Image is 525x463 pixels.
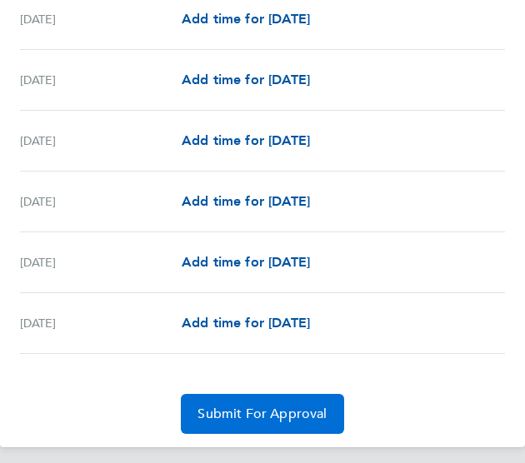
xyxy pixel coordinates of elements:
span: Add time for [DATE] [182,193,310,209]
span: Submit For Approval [197,406,327,422]
a: Add time for [DATE] [182,131,310,151]
a: Add time for [DATE] [182,9,310,29]
span: Add time for [DATE] [182,132,310,148]
span: Add time for [DATE] [182,315,310,331]
a: Add time for [DATE] [182,252,310,272]
a: Add time for [DATE] [182,70,310,90]
button: Submit For Approval [181,394,343,434]
a: Add time for [DATE] [182,313,310,333]
div: [DATE] [20,252,182,272]
span: Add time for [DATE] [182,254,310,270]
div: [DATE] [20,131,182,151]
a: Add time for [DATE] [182,192,310,212]
span: Add time for [DATE] [182,72,310,87]
div: [DATE] [20,313,182,333]
div: [DATE] [20,70,182,90]
span: Add time for [DATE] [182,11,310,27]
div: [DATE] [20,192,182,212]
div: [DATE] [20,9,182,29]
